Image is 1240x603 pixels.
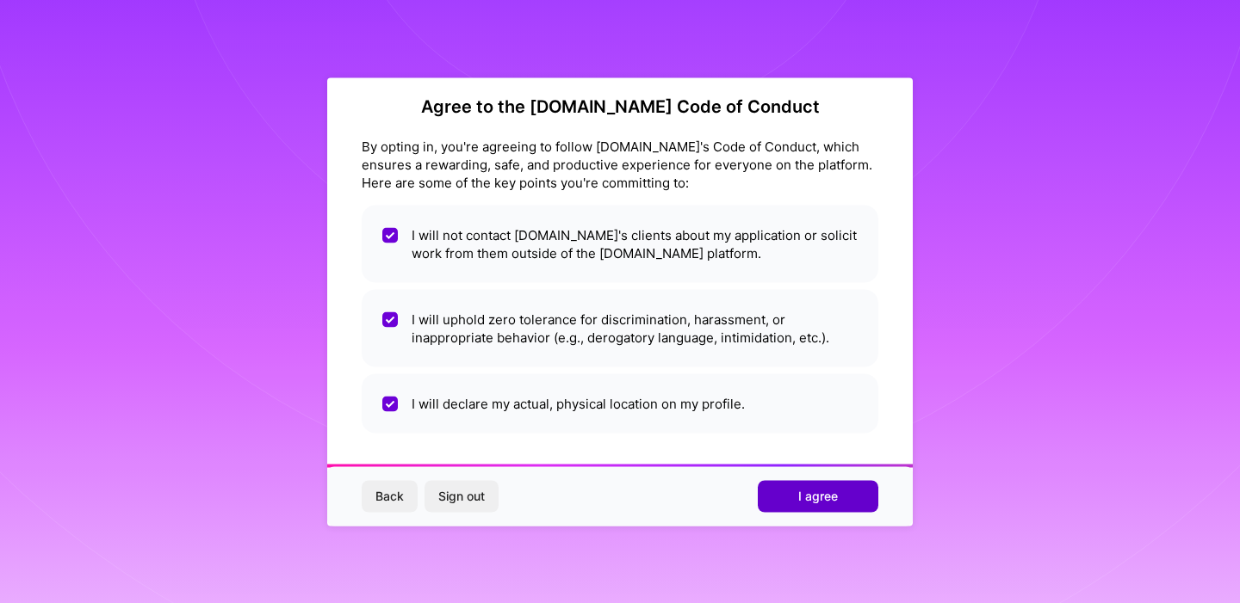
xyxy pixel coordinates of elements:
[362,95,878,116] h2: Agree to the [DOMAIN_NAME] Code of Conduct
[438,488,485,505] span: Sign out
[425,481,499,512] button: Sign out
[362,289,878,366] li: I will uphold zero tolerance for discrimination, harassment, or inappropriate behavior (e.g., der...
[362,373,878,433] li: I will declare my actual, physical location on my profile.
[362,137,878,191] div: By opting in, you're agreeing to follow [DOMAIN_NAME]'s Code of Conduct, which ensures a rewardin...
[798,488,838,505] span: I agree
[362,205,878,282] li: I will not contact [DOMAIN_NAME]'s clients about my application or solicit work from them outside...
[362,481,418,512] button: Back
[375,488,404,505] span: Back
[758,481,878,512] button: I agree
